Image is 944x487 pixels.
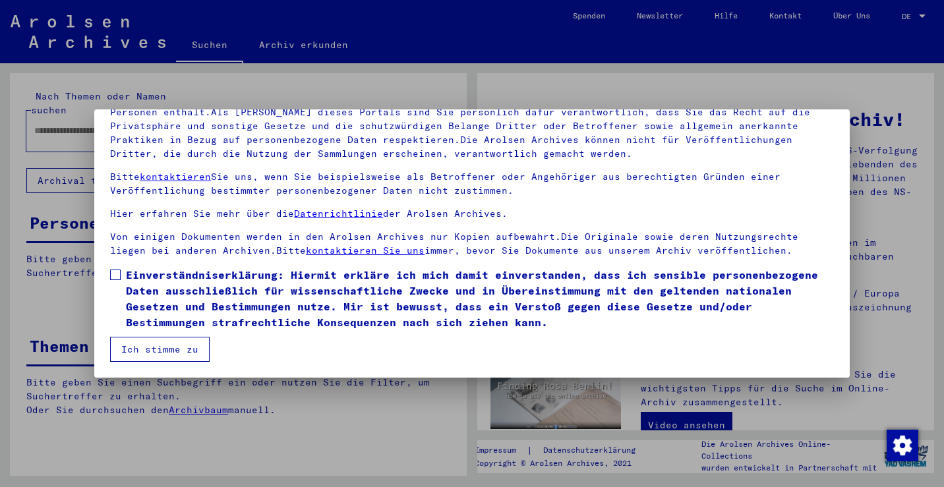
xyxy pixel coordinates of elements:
[140,171,211,183] a: kontaktieren
[306,244,425,256] a: kontaktieren Sie uns
[887,430,918,461] img: Zustimmung ändern
[294,208,383,219] a: Datenrichtlinie
[110,92,834,161] p: Bitte beachten Sie, dass dieses Portal über NS - Verfolgte sensible Daten zu identifizierten oder...
[126,267,834,330] span: Einverständniserklärung: Hiermit erkläre ich mich damit einverstanden, dass ich sensible personen...
[110,170,834,198] p: Bitte Sie uns, wenn Sie beispielsweise als Betroffener oder Angehöriger aus berechtigten Gründen ...
[110,207,834,221] p: Hier erfahren Sie mehr über die der Arolsen Archives.
[110,337,210,362] button: Ich stimme zu
[110,230,834,258] p: Von einigen Dokumenten werden in den Arolsen Archives nur Kopien aufbewahrt.Die Originale sowie d...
